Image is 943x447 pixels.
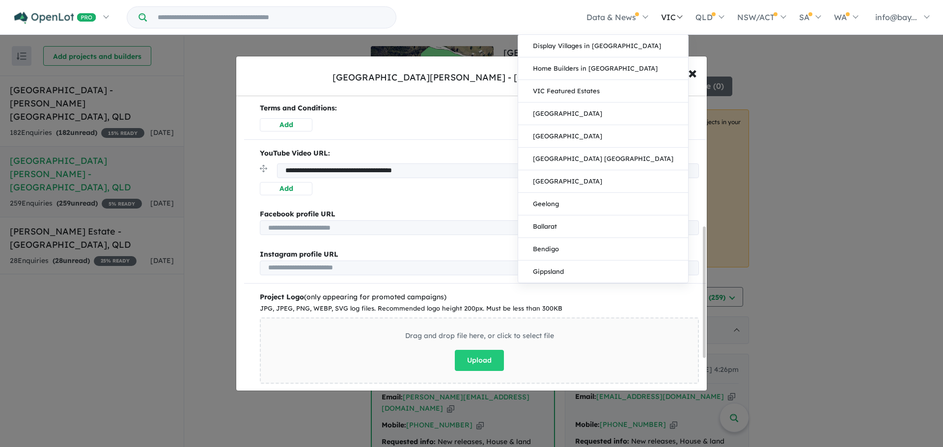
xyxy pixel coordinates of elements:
img: Openlot PRO Logo White [14,12,96,24]
a: Geelong [518,193,688,215]
a: Home Builders in [GEOGRAPHIC_DATA] [518,57,688,80]
a: Bendigo [518,238,688,261]
a: [GEOGRAPHIC_DATA] [518,125,688,148]
input: Try estate name, suburb, builder or developer [149,7,394,28]
a: [GEOGRAPHIC_DATA] [518,170,688,193]
a: [GEOGRAPHIC_DATA] [GEOGRAPHIC_DATA] [518,148,688,170]
div: (only appearing for promoted campaigns) [260,291,699,303]
div: JPG, JPEG, PNG, WEBP, SVG log files. Recommended logo height 200px. Must be less than 300KB [260,303,699,314]
div: Drag and drop file here, or click to select file [405,330,554,342]
span: info@bay... [875,12,917,22]
a: Display Villages in [GEOGRAPHIC_DATA] [518,35,688,57]
button: Upload [455,350,504,371]
p: Terms and Conditions: [260,103,699,114]
a: Ballarat [518,215,688,238]
span: × [688,62,697,83]
button: Add [260,182,312,195]
b: Instagram profile URL [260,250,338,259]
button: Add [260,118,312,131]
b: Project Logo [260,292,304,301]
p: YouTube Video URL: [260,148,699,159]
b: Facebook profile URL [260,210,335,218]
a: VIC Featured Estates [518,80,688,103]
a: Gippsland [518,261,688,283]
a: [GEOGRAPHIC_DATA] [518,103,688,125]
img: drag.svg [260,165,267,172]
div: [GEOGRAPHIC_DATA][PERSON_NAME] - [GEOGRAPHIC_DATA] [333,71,611,84]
